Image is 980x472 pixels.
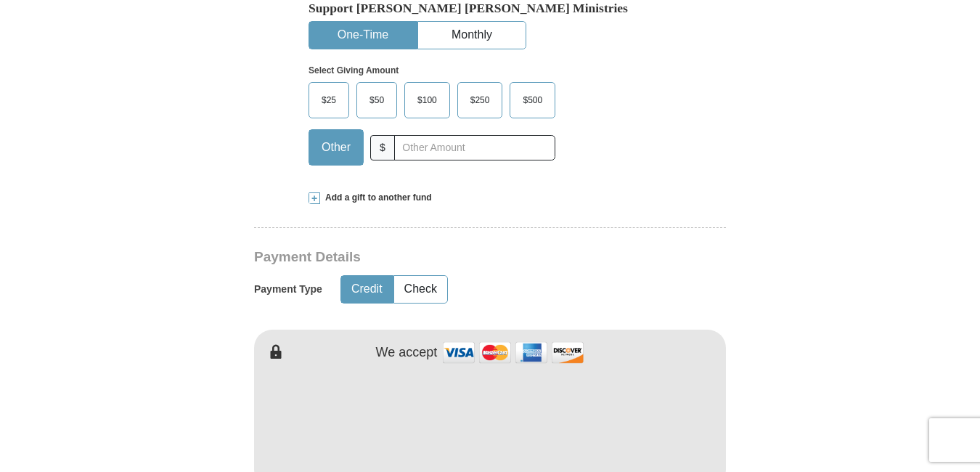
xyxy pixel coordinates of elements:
span: $100 [410,89,444,111]
span: Add a gift to another fund [320,192,432,204]
input: Other Amount [394,135,555,160]
strong: Select Giving Amount [309,65,399,76]
h5: Support [PERSON_NAME] [PERSON_NAME] Ministries [309,1,671,16]
button: Check [394,276,447,303]
h4: We accept [376,345,438,361]
h5: Payment Type [254,283,322,296]
button: Credit [341,276,393,303]
span: Other [314,137,358,158]
span: $ [370,135,395,160]
span: $250 [463,89,497,111]
button: One-Time [309,22,417,49]
span: $25 [314,89,343,111]
h3: Payment Details [254,249,624,266]
img: credit cards accepted [441,337,586,368]
span: $50 [362,89,391,111]
span: $500 [515,89,550,111]
button: Monthly [418,22,526,49]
